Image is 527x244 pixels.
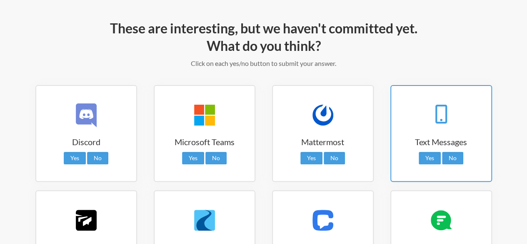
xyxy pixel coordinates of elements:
a: No [442,152,463,164]
h3: Discord [36,136,136,148]
h2: These are interesting, but we haven't committed yet. What do you think? [25,20,502,54]
h3: Mattermost [273,136,373,148]
h3: Microsoft Teams [155,136,255,148]
a: Yes [419,152,441,164]
h3: Text Messages [391,136,491,148]
a: Yes [64,152,86,164]
p: Click on each yes/no button to submit your answer. [25,58,502,68]
a: No [205,152,227,164]
a: Yes [182,152,204,164]
a: No [324,152,345,164]
a: No [87,152,108,164]
a: Yes [300,152,322,164]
